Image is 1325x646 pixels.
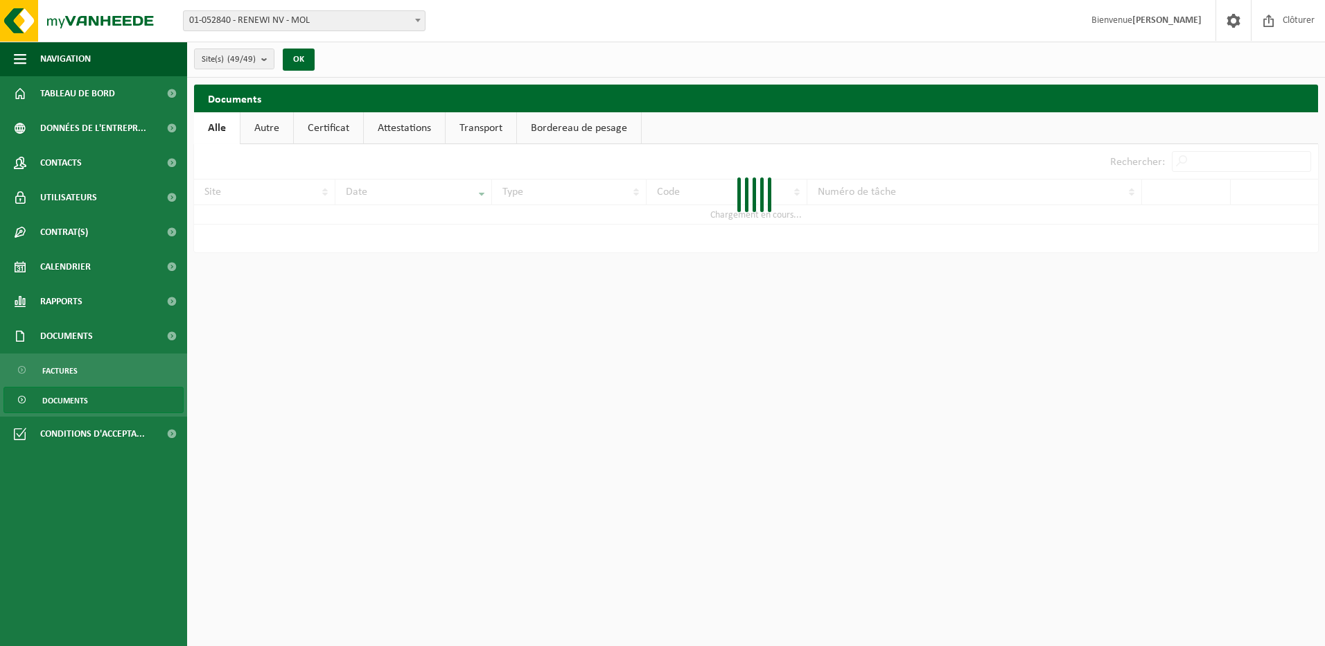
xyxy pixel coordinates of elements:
[40,417,145,451] span: Conditions d'accepta...
[294,112,363,144] a: Certificat
[227,55,256,64] count: (49/49)
[40,42,91,76] span: Navigation
[240,112,293,144] a: Autre
[202,49,256,70] span: Site(s)
[446,112,516,144] a: Transport
[40,76,115,111] span: Tableau de bord
[40,146,82,180] span: Contacts
[40,111,146,146] span: Données de l'entrepr...
[40,215,88,250] span: Contrat(s)
[40,319,93,353] span: Documents
[1132,15,1202,26] strong: [PERSON_NAME]
[40,250,91,284] span: Calendrier
[183,10,425,31] span: 01-052840 - RENEWI NV - MOL
[194,112,240,144] a: Alle
[3,357,184,383] a: Factures
[184,11,425,30] span: 01-052840 - RENEWI NV - MOL
[364,112,445,144] a: Attestations
[3,387,184,413] a: Documents
[194,49,274,69] button: Site(s)(49/49)
[42,387,88,414] span: Documents
[42,358,78,384] span: Factures
[283,49,315,71] button: OK
[194,85,1318,112] h2: Documents
[40,284,82,319] span: Rapports
[517,112,641,144] a: Bordereau de pesage
[40,180,97,215] span: Utilisateurs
